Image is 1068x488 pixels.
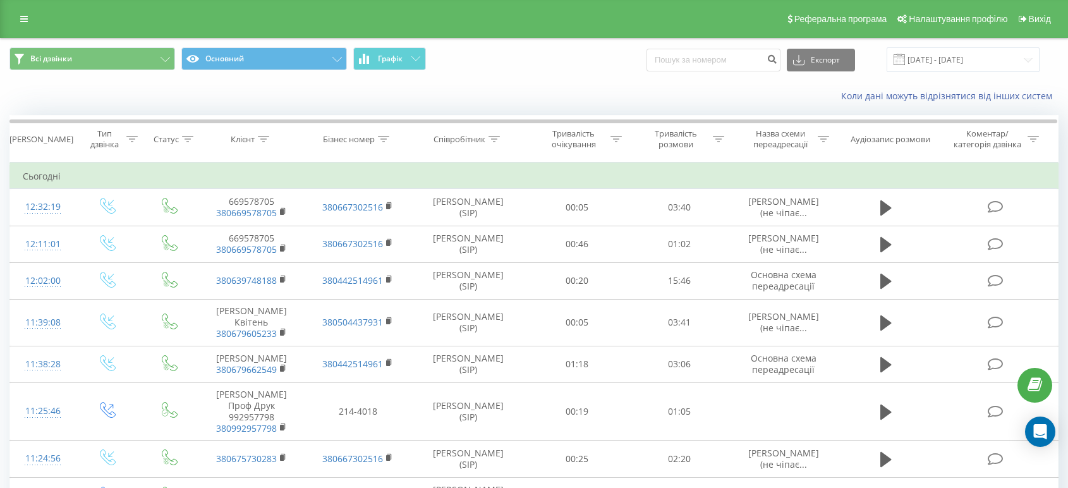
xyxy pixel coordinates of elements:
td: 669578705 [198,189,305,226]
td: Сьогодні [10,164,1059,189]
div: Бізнес номер [323,134,375,145]
a: 380442514961 [322,274,383,286]
span: Вихід [1029,14,1051,24]
td: [PERSON_NAME] Проф Друк 992957798 [198,382,305,441]
td: Основна схема переадресації [731,346,837,382]
a: 380669578705 [216,207,277,219]
input: Пошук за номером [646,49,780,71]
td: [PERSON_NAME] [198,346,305,382]
td: 01:02 [628,226,731,262]
div: Статус [154,134,179,145]
td: 03:40 [628,189,731,226]
a: 380442514961 [322,358,383,370]
td: 03:06 [628,346,731,382]
div: Тип дзвінка [87,128,123,150]
div: Open Intercom Messenger [1025,417,1055,447]
span: Графік [378,54,403,63]
div: 11:24:56 [23,446,63,471]
div: Тривалість розмови [642,128,710,150]
div: Клієнт [231,134,255,145]
div: Коментар/категорія дзвінка [950,128,1024,150]
td: [PERSON_NAME] (SIP) [411,226,525,262]
span: [PERSON_NAME] (не чіпає... [748,232,819,255]
span: [PERSON_NAME] (не чіпає... [748,195,819,219]
div: Аудіозапис розмови [851,134,930,145]
a: 380667302516 [322,201,383,213]
td: [PERSON_NAME] (SIP) [411,262,525,299]
a: 380667302516 [322,238,383,250]
div: Тривалість очікування [540,128,607,150]
button: Експорт [787,49,855,71]
span: [PERSON_NAME] (не чіпає... [748,310,819,334]
span: Всі дзвінки [30,54,72,64]
div: Співробітник [434,134,485,145]
td: 00:46 [526,226,628,262]
a: 380504437931 [322,316,383,328]
td: Основна схема переадресації [731,262,837,299]
td: 00:19 [526,382,628,441]
a: 380679662549 [216,363,277,375]
a: 380992957798 [216,422,277,434]
button: Основний [181,47,347,70]
a: 380679605233 [216,327,277,339]
td: [PERSON_NAME] Квітень [198,299,305,346]
div: 12:32:19 [23,195,63,219]
td: 00:25 [526,441,628,477]
div: 11:39:08 [23,310,63,335]
td: 00:05 [526,299,628,346]
a: 380639748188 [216,274,277,286]
span: Реферальна програма [794,14,887,24]
td: 01:05 [628,382,731,441]
td: 214-4018 [305,382,411,441]
div: 12:11:01 [23,232,63,257]
td: 00:20 [526,262,628,299]
button: Всі дзвінки [9,47,175,70]
td: [PERSON_NAME] (SIP) [411,441,525,477]
button: Графік [353,47,426,70]
a: 380675730283 [216,453,277,465]
div: Назва схеми переадресації [747,128,815,150]
div: [PERSON_NAME] [9,134,73,145]
td: [PERSON_NAME] (SIP) [411,189,525,226]
td: [PERSON_NAME] (SIP) [411,346,525,382]
div: 11:25:46 [23,399,63,424]
a: 380667302516 [322,453,383,465]
td: [PERSON_NAME] (SIP) [411,299,525,346]
td: 03:41 [628,299,731,346]
span: Налаштування профілю [909,14,1007,24]
div: 12:02:00 [23,269,63,293]
a: 380669578705 [216,243,277,255]
a: Коли дані можуть відрізнятися вiд інших систем [841,90,1059,102]
td: [PERSON_NAME] (SIP) [411,382,525,441]
td: 669578705 [198,226,305,262]
div: 11:38:28 [23,352,63,377]
td: 02:20 [628,441,731,477]
td: 15:46 [628,262,731,299]
td: 01:18 [526,346,628,382]
span: [PERSON_NAME] (не чіпає... [748,447,819,470]
td: 00:05 [526,189,628,226]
